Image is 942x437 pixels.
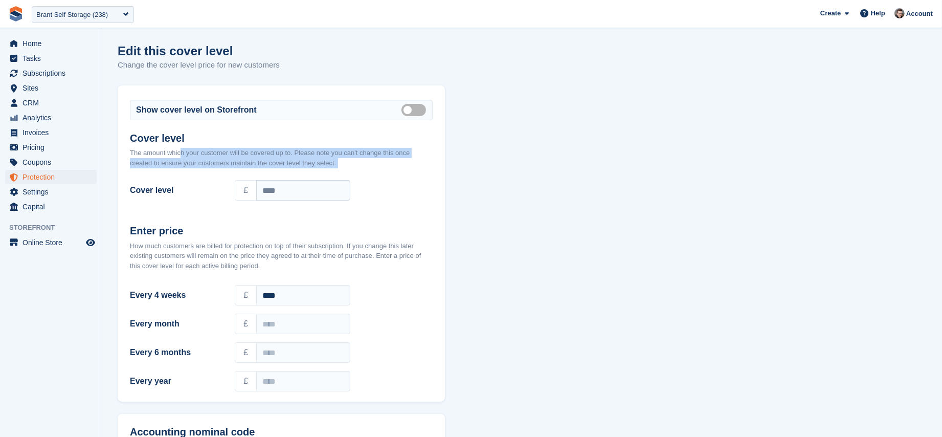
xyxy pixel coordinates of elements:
[23,235,84,250] span: Online Store
[894,8,905,18] img: Steven Hylands
[5,111,97,125] a: menu
[23,66,84,80] span: Subscriptions
[5,185,97,199] a: menu
[118,59,280,71] p: Change the cover level price for new customers
[130,289,222,301] label: Every 4 weeks
[23,111,84,125] span: Analytics
[23,81,84,95] span: Sites
[118,44,280,58] h1: Edit this cover level
[23,185,84,199] span: Settings
[5,66,97,80] a: menu
[36,10,108,20] div: Brant Self Storage (238)
[871,8,885,18] span: Help
[9,223,102,233] span: Storefront
[130,184,222,196] label: Cover level
[5,170,97,184] a: menu
[906,9,933,19] span: Account
[130,318,222,330] label: Every month
[130,375,222,387] label: Every year
[136,104,257,116] label: Show cover level on Storefront
[5,81,97,95] a: menu
[23,96,84,110] span: CRM
[5,155,97,169] a: menu
[23,155,84,169] span: Coupons
[130,241,433,271] div: How much customers are billed for protection on top of their subscription. If you change this lat...
[23,51,84,65] span: Tasks
[401,109,430,111] label: Show on store front
[23,36,84,51] span: Home
[5,36,97,51] a: menu
[23,170,84,184] span: Protection
[130,225,433,237] h2: Enter price
[23,140,84,155] span: Pricing
[5,140,97,155] a: menu
[5,51,97,65] a: menu
[8,6,24,21] img: stora-icon-8386f47178a22dfd0bd8f6a31ec36ba5ce8667c1dd55bd0f319d3a0aa187defe.svg
[5,125,97,140] a: menu
[5,96,97,110] a: menu
[23,200,84,214] span: Capital
[84,236,97,249] a: Preview store
[130,133,433,144] h2: Cover level
[23,125,84,140] span: Invoices
[820,8,841,18] span: Create
[130,346,222,359] label: Every 6 months
[5,235,97,250] a: menu
[130,148,433,168] div: The amount which your customer will be covered up to. Please note you can't change this once crea...
[5,200,97,214] a: menu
